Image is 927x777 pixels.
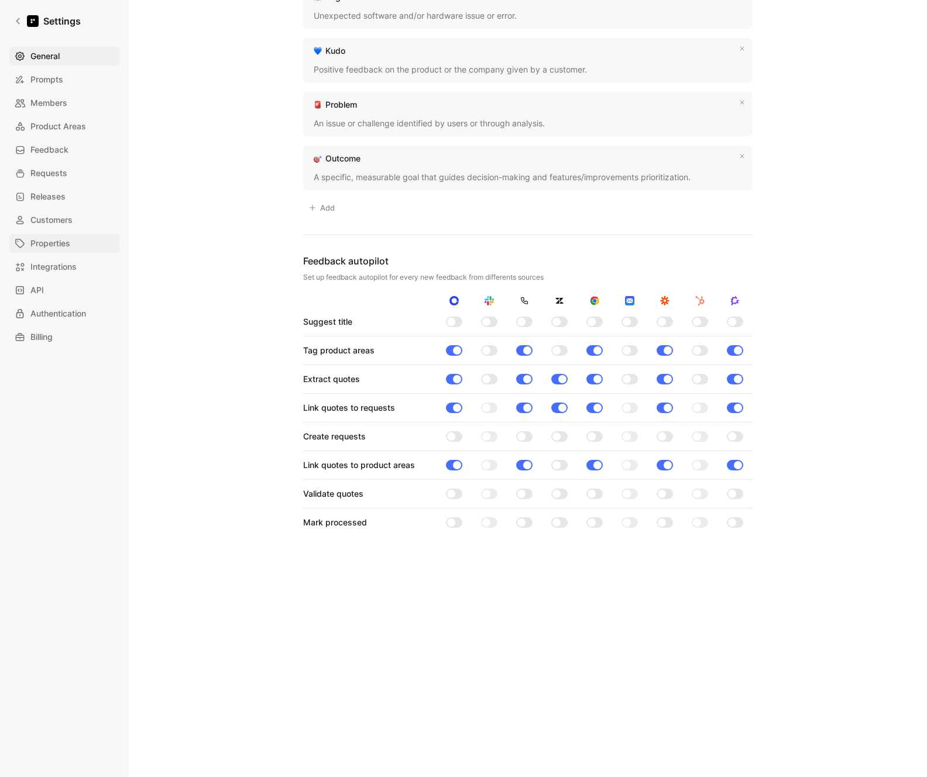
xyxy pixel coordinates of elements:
span: General [30,49,60,63]
a: Requests [9,164,119,183]
a: Product Areas [9,117,119,136]
div: Mark processed [303,515,367,530]
span: Integrations [30,260,77,274]
span: Requests [30,166,67,180]
span: Members [30,96,67,110]
a: Billing [9,328,119,346]
a: Settings [9,9,85,33]
div: Link quotes to requests [303,401,395,415]
a: Customers [9,211,119,229]
span: API [30,283,44,297]
div: A specific, measurable goal that guides decision-making and features/improvements prioritization. [314,170,742,184]
span: Feedback [30,143,68,157]
div: Validate quotes [303,487,363,501]
a: 🎯Outcome [311,152,363,166]
div: Create requests [303,429,366,443]
a: 💙Kudo [311,44,348,58]
h1: Settings [43,14,81,28]
div: Kudo [325,44,345,58]
img: 🚨 [314,101,322,109]
a: Feedback [9,140,119,159]
div: Positive feedback on the product or the company given by a customer. [314,63,742,77]
a: Releases [9,187,119,206]
div: Extract quotes [303,372,360,386]
a: Members [9,94,119,112]
a: Properties [9,234,119,253]
span: Properties [30,236,70,250]
img: 💙 [314,47,322,55]
a: General [9,47,119,66]
div: Feedback autopilot [303,254,753,268]
span: Prompts [30,73,63,87]
span: Authentication [30,307,86,321]
div: An issue or challenge identified by users or through analysis. [314,116,742,130]
a: Prompts [9,70,119,89]
span: Billing [30,330,53,344]
div: Suggest title [303,315,352,329]
div: Set up feedback autopilot for every new feedback from differents sources [303,273,753,282]
a: Authentication [9,304,119,323]
img: 🎯 [314,154,322,163]
div: Link quotes to product areas [303,458,415,472]
a: 🚨Problem [311,98,359,112]
div: Tag product areas [303,343,375,357]
div: Outcome [325,152,360,166]
button: Add [303,200,340,216]
span: Customers [30,213,73,227]
a: Integrations [9,257,119,276]
div: Problem [325,98,357,112]
a: API [9,281,119,300]
div: Unexpected software and/or hardware issue or error. [314,9,742,23]
span: Product Areas [30,119,86,133]
span: Releases [30,190,66,204]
